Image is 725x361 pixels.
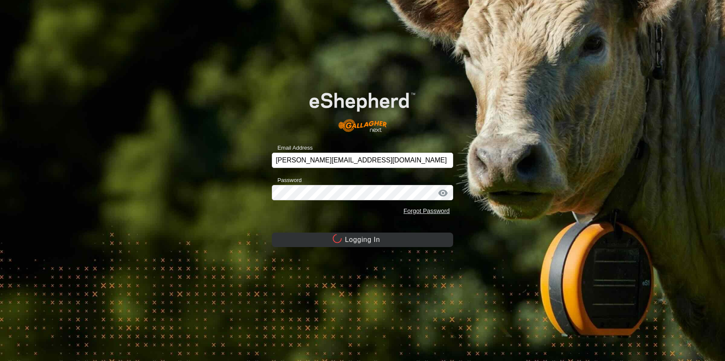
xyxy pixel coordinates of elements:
label: Password [272,176,302,185]
img: E-shepherd Logo [290,77,435,139]
button: Logging In [272,233,453,247]
input: Email Address [272,153,453,168]
label: Email Address [272,144,313,152]
a: Forgot Password [403,208,450,214]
